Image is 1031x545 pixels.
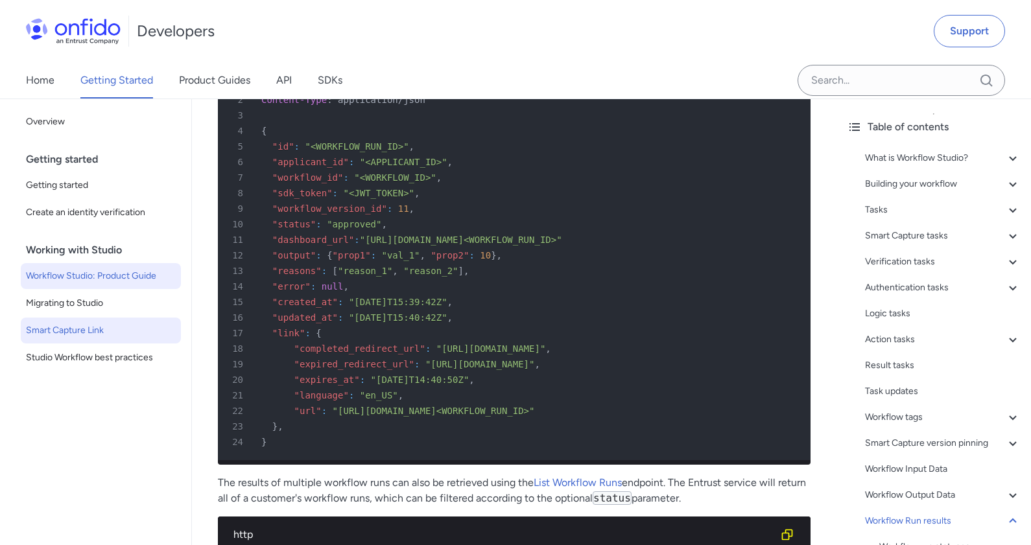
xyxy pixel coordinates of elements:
span: , [464,266,469,276]
span: 3 [223,108,252,123]
span: "approved" [327,219,381,229]
span: 10 [480,250,491,261]
span: Overview [26,114,176,130]
span: Studio Workflow best practices [26,350,176,365]
span: , [398,390,403,400]
span: "completed_redirect_url" [294,343,425,354]
span: : [316,219,321,229]
span: 13 [223,263,252,279]
div: Workflow tags [865,410,1021,425]
input: Onfido search input field [798,65,1005,96]
span: , [414,188,420,198]
span: "reason_1" [338,266,392,276]
span: 5 [223,139,252,154]
div: Workflow Input Data [865,461,1021,477]
span: : [327,95,332,105]
span: "id" [272,141,294,152]
span: 7 [223,170,252,185]
span: "val_1" [382,250,420,261]
span: "sdk_token" [272,188,333,198]
span: "url" [294,406,322,416]
div: http [233,527,774,542]
span: "[URL][DOMAIN_NAME]" [436,343,546,354]
span: , [436,172,442,183]
span: "link" [272,328,305,338]
span: "dashboard_url" [272,235,354,245]
span: : [349,390,354,400]
span: : [343,172,348,183]
span: null [322,281,344,292]
span: "applicant_id" [272,157,349,167]
span: , [278,421,283,432]
a: Smart Capture tasks [865,228,1021,244]
div: Workflow Run results [865,513,1021,529]
span: , [447,297,453,307]
code: status [593,491,632,505]
span: : [338,297,343,307]
span: application/json [338,95,425,105]
span: ] [458,266,464,276]
a: Task updates [865,384,1021,399]
span: 14 [223,279,252,294]
h1: Developers [137,21,215,41]
span: "en_US" [360,390,398,400]
span: : [322,406,327,416]
p: The results of multiple workflow runs can also be retrieved using the endpoint. The Entrust servi... [218,475,811,506]
span: "[DATE]T15:40:42Z" [349,312,447,323]
span: "expires_at" [294,375,360,385]
span: , [545,343,551,354]
span: : [349,157,354,167]
a: Smart Capture Link [21,318,181,343]
span: 9 [223,201,252,216]
span: [ [333,266,338,276]
span: Create an identity verification [26,205,176,220]
span: 11 [223,232,252,248]
a: Migrating to Studio [21,290,181,316]
a: Tasks [865,202,1021,218]
span: 16 [223,310,252,325]
span: "created_at" [272,297,338,307]
span: 6 [223,154,252,170]
span: , [409,141,414,152]
a: Workflow Studio: Product Guide [21,263,181,289]
span: , [534,359,539,369]
span: Getting started [26,178,176,193]
span: } [272,421,278,432]
span: 19 [223,356,252,372]
a: List Workflow Runs [534,476,622,489]
span: "output" [272,250,316,261]
span: "expired_redirect_url" [294,359,414,369]
span: : [425,343,431,354]
span: "reason_2" [403,266,458,276]
span: "[URL][DOMAIN_NAME]<WORKFLOW_RUN_ID>" [333,406,535,416]
a: Logic tasks [865,306,1021,321]
span: Migrating to Studio [26,296,176,311]
span: , [447,312,453,323]
span: , [392,266,397,276]
span: 4 [223,123,252,139]
span: 23 [223,419,252,434]
a: Authentication tasks [865,280,1021,296]
a: Smart Capture version pinning [865,435,1021,451]
a: API [276,62,292,99]
span: : [316,250,321,261]
div: Verification tasks [865,254,1021,270]
a: SDKs [318,62,342,99]
a: Action tasks [865,332,1021,347]
span: 17 [223,325,252,341]
a: Result tasks [865,358,1021,373]
span: 12 [223,248,252,263]
img: Onfido Logo [26,18,121,44]
span: , [447,157,453,167]
div: Table of contents [847,119,1021,135]
span: : [360,375,365,385]
a: Getting Started [80,62,153,99]
span: "updated_at" [272,312,338,323]
a: Product Guides [179,62,250,99]
div: Workflow Output Data [865,487,1021,503]
a: Support [934,15,1005,47]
